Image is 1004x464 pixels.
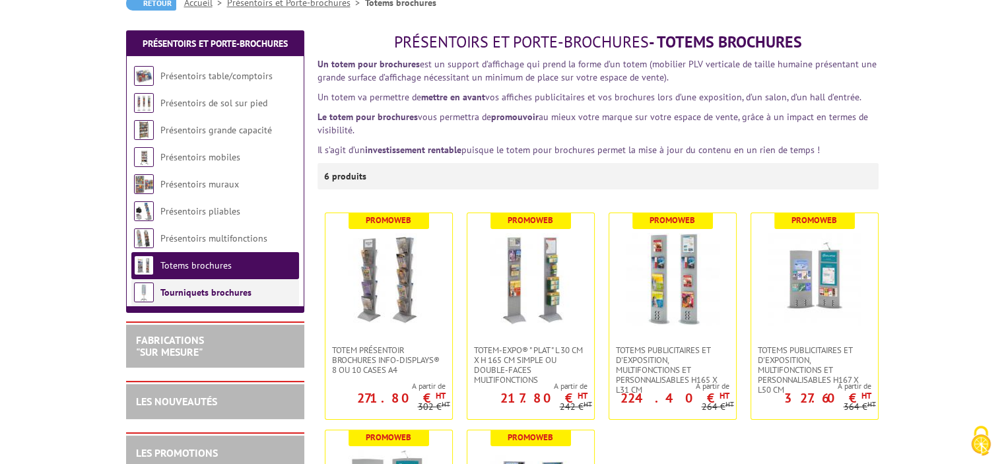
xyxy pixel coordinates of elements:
[418,402,450,412] p: 302 €
[867,399,876,409] sup: HT
[791,215,837,226] b: Promoweb
[318,144,820,156] font: Il s’agit d’un puisque le totem pour brochures permet la mise à jour du contenu en un rien de tem...
[584,399,592,409] sup: HT
[620,394,729,402] p: 224.40 €
[442,399,450,409] sup: HT
[160,70,273,82] a: Présentoirs table/comptoirs
[136,446,218,459] a: LES PROMOTIONS
[160,205,240,217] a: Présentoirs pliables
[958,419,1004,464] button: Cookies (fenêtre modale)
[160,178,239,190] a: Présentoirs muraux
[136,395,217,408] a: LES NOUVEAUTÉS
[768,233,861,325] img: Totems publicitaires et d'exposition, multifonctions et personnalisables H167 X L50 CM
[318,111,418,123] strong: Le totem pour brochures
[758,345,871,395] span: Totems publicitaires et d'exposition, multifonctions et personnalisables H167 X L50 CM
[134,66,154,86] img: Présentoirs table/comptoirs
[136,333,204,358] a: FABRICATIONS"Sur Mesure"
[861,390,871,401] sup: HT
[160,97,267,109] a: Présentoirs de sol sur pied
[500,394,587,402] p: 217.80 €
[394,32,649,52] span: Présentoirs et Porte-brochures
[318,58,420,70] strong: Un totem pour brochures
[702,402,734,412] p: 264 €
[560,402,592,412] p: 242 €
[474,345,587,385] span: Totem-Expo® " plat " L 30 cm x H 165 cm simple ou double-faces multifonctions
[357,394,446,402] p: 271.80 €
[318,34,879,51] h1: - Totems brochures
[134,255,154,275] img: Totems brochures
[365,144,461,156] strong: investissement rentable
[134,201,154,221] img: Présentoirs pliables
[160,259,232,271] a: Totems brochures
[578,390,587,401] sup: HT
[324,163,374,189] p: 6 produits
[366,215,411,226] b: Promoweb
[134,93,154,113] img: Présentoirs de sol sur pied
[436,390,446,401] sup: HT
[467,345,594,385] a: Totem-Expo® " plat " L 30 cm x H 165 cm simple ou double-faces multifonctions
[318,111,868,136] span: vous permettra de au mieux votre marque sur votre espace de vente, grâce à un impact en termes de...
[508,215,553,226] b: Promoweb
[720,390,729,401] sup: HT
[160,151,240,163] a: Présentoirs mobiles
[751,345,878,395] a: Totems publicitaires et d'exposition, multifonctions et personnalisables H167 X L50 CM
[366,432,411,443] b: Promoweb
[160,124,272,136] a: Présentoirs grande capacité
[784,394,871,402] p: 327.60 €
[508,432,553,443] b: Promoweb
[609,381,729,391] span: A partir de
[318,58,877,83] span: est un support d’affichage qui prend la forme d’un totem (mobilier PLV verticale de taille humain...
[325,381,446,391] span: A partir de
[318,91,861,103] span: Un totem va permettre de vos affiches publicitaires et vos brochures lors d’une exposition, d’un ...
[485,233,577,325] img: Totem-Expo®
[616,345,729,395] span: Totems publicitaires et d'exposition, multifonctions et personnalisables H165 X L31 CM
[467,381,587,391] span: A partir de
[134,147,154,167] img: Présentoirs mobiles
[650,215,695,226] b: Promoweb
[725,399,734,409] sup: HT
[134,120,154,140] img: Présentoirs grande capacité
[421,91,485,103] strong: mettre en avant
[491,111,539,123] strong: promouvoir
[134,282,154,302] img: Tourniquets brochures
[160,286,251,298] a: Tourniquets brochures
[343,233,435,325] img: Totem Présentoir brochures Info-Displays® 8 ou 10 cases A4
[332,345,446,375] span: Totem Présentoir brochures Info-Displays® 8 ou 10 cases A4
[751,381,871,391] span: A partir de
[160,232,267,244] a: Présentoirs multifonctions
[325,345,452,375] a: Totem Présentoir brochures Info-Displays® 8 ou 10 cases A4
[964,424,997,457] img: Cookies (fenêtre modale)
[143,38,288,50] a: Présentoirs et Porte-brochures
[134,174,154,194] img: Présentoirs muraux
[609,345,736,395] a: Totems publicitaires et d'exposition, multifonctions et personnalisables H165 X L31 CM
[134,228,154,248] img: Présentoirs multifonctions
[626,233,719,325] img: Totems publicitaires et d'exposition, multifonctions et personnalisables H165 X L31 CM
[844,402,876,412] p: 364 €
